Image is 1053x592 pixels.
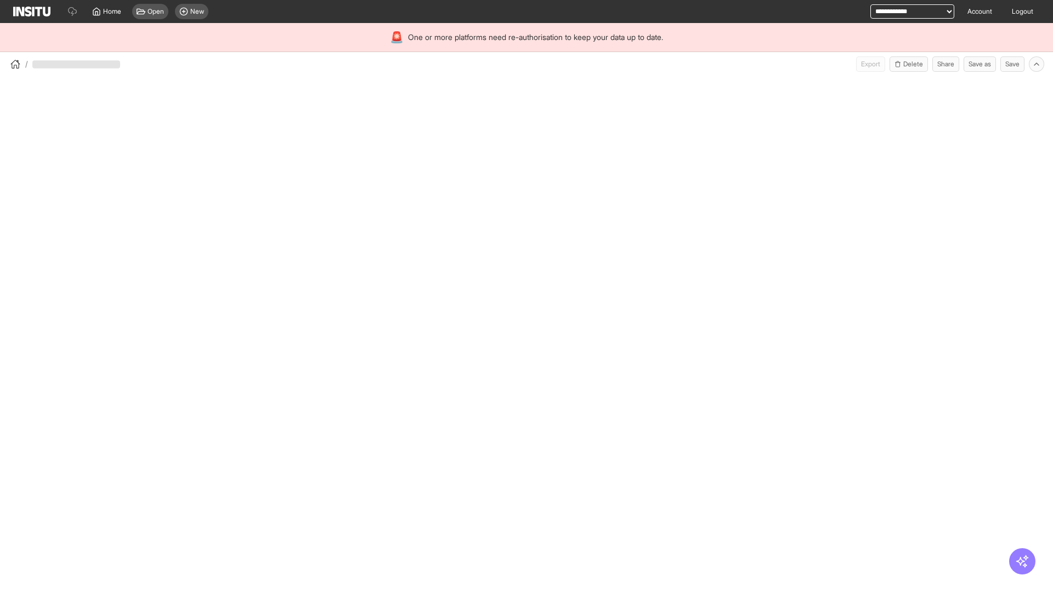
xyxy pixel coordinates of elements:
[25,59,28,70] span: /
[103,7,121,16] span: Home
[390,30,404,45] div: 🚨
[856,56,885,72] button: Export
[890,56,928,72] button: Delete
[1000,56,1024,72] button: Save
[408,32,663,43] span: One or more platforms need re-authorisation to keep your data up to date.
[148,7,164,16] span: Open
[13,7,50,16] img: Logo
[964,56,996,72] button: Save as
[856,56,885,72] span: Can currently only export from Insights reports.
[190,7,204,16] span: New
[9,58,28,71] button: /
[932,56,959,72] button: Share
